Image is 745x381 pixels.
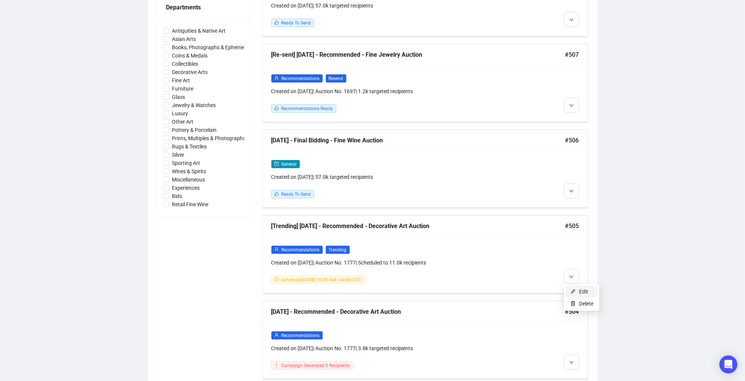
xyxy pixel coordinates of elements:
[281,247,320,252] span: Recommendations
[570,289,576,295] img: svg+xml;base64,PHN2ZyB4bWxucz0iaHR0cDovL3d3dy53My5vcmcvMjAwMC9zdmciIHhtbG5zOnhsaW5rPSJodHRwOi8vd3...
[169,68,211,76] span: Decorative Arts
[274,247,279,252] span: user
[579,289,588,295] span: Edit
[569,360,574,365] span: down
[169,192,185,200] span: Bids
[274,192,279,196] span: like
[579,301,593,307] span: Delete
[570,301,576,307] img: svg+xml;base64,PHN2ZyB4bWxucz0iaHR0cDovL3d3dy53My5vcmcvMjAwMC9zdmciIHhtbG5zOnhsaW5rPSJodHRwOi8vd3...
[169,85,197,93] span: Furniture
[274,162,279,166] span: mail
[169,51,211,60] span: Coins & Medals
[169,43,252,51] span: Books, Photographs & Ephemera
[274,20,279,25] span: like
[271,221,565,231] div: [Trending] [DATE] - Recommended - Decorative Art Auction
[281,76,320,81] span: Recommendations
[169,101,219,109] span: Jewelry & Watches
[169,184,203,192] span: Experiences
[271,136,565,145] div: [DATE] - Final Bidding - Fine Wine Auction
[262,44,588,122] a: [Re-sent] [DATE] - Recommended - Fine Jewelry Auction#507userRecommendationsResendCreated on [DAT...
[169,35,199,43] span: Asian Arts
[169,109,191,118] span: Luxury
[271,344,501,352] div: Created on [DATE] | Auction No. 1777 | 3.8k targeted recipients
[169,76,193,85] span: Fine Art
[274,76,279,80] span: user
[719,355,737,373] div: Open Intercom Messenger
[271,173,501,181] div: Created on [DATE] | 57.0k targeted recipients
[169,27,229,35] span: Antiquities & Native Art
[274,333,279,337] span: user
[262,301,588,379] a: [DATE] - Recommended - Decorative Art Auction#504userRecommendationsCreated on [DATE]| Auction No...
[565,221,579,231] span: #505
[271,87,501,95] div: Created on [DATE] | Auction No. 1697 | 1.2k targeted recipients
[169,142,210,151] span: Rugs & Textiles
[326,246,350,254] span: Trending
[271,2,501,10] div: Created on [DATE] | 57.0k targeted recipients
[569,189,574,194] span: down
[271,50,565,59] div: [Re-sent] [DATE] - Recommended - Fine Jewelry Auction
[169,126,220,134] span: Pottery & Porcelain
[169,118,197,126] span: Other Art
[565,136,579,145] span: #506
[271,307,565,316] div: [DATE] - Recommended - Decorative Art Auction
[169,200,212,209] span: Retail Fine Wine
[565,50,579,59] span: #507
[281,162,297,167] span: General
[281,20,311,26] span: Ready To Send
[281,192,311,197] span: Ready To Send
[569,275,574,279] span: down
[274,106,279,110] span: like
[565,307,579,316] span: #504
[262,215,588,293] a: [Trending] [DATE] - Recommended - Decorative Art Auction#505userRecommendationsTrendingCreated on...
[169,93,188,101] span: Glass
[271,259,501,267] div: Created on [DATE] | Auction No. 1777 | Scheduled to 11.0k recipients
[281,277,363,283] span: Scheduled [DATE] 10:30 AM (-04:00 EDT)
[274,277,279,282] span: clock-circle
[169,159,203,167] span: Sporting Art
[281,333,320,338] span: Recommendations
[169,151,188,159] span: Silver
[274,363,279,367] span: exclamation
[281,363,350,368] span: Campaign Generated 0 Recipients
[262,130,588,208] a: [DATE] - Final Bidding - Fine Wine Auction#506mailGeneralCreated on [DATE]| 57.0k targeted recipi...
[569,103,574,108] span: down
[169,60,202,68] span: Collectibles
[169,167,209,175] span: Wines & Spirits
[281,106,333,111] span: Recommendations Ready
[169,175,208,184] span: Miscellaneous
[169,134,249,142] span: Prints, Multiples & Photographs
[569,18,574,22] span: down
[166,3,241,12] div: Departments
[326,74,346,83] span: Resend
